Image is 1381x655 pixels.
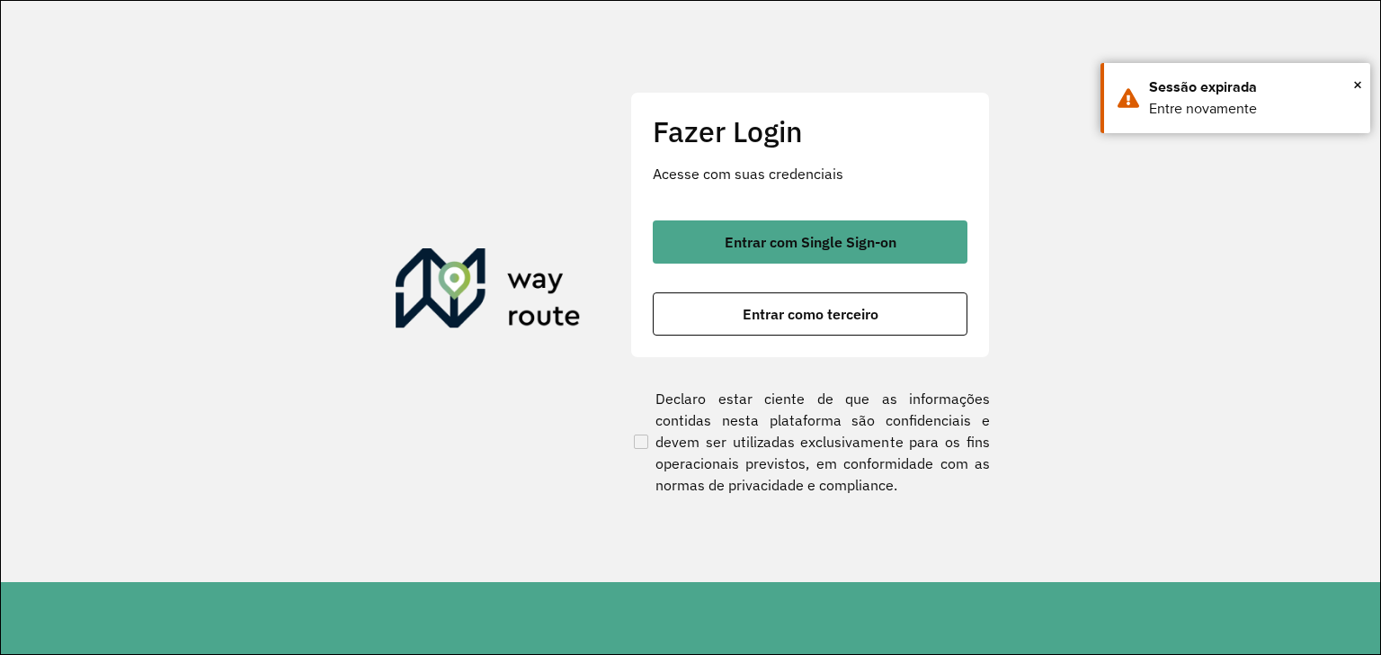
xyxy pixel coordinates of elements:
p: Acesse com suas credenciais [653,163,967,184]
span: Entrar como terceiro [743,307,878,321]
img: Roteirizador AmbevTech [396,248,581,335]
span: × [1353,71,1362,98]
div: Sessão expirada [1149,76,1357,98]
button: button [653,220,967,264]
h2: Fazer Login [653,114,967,148]
div: Entre novamente [1149,98,1357,120]
label: Declaro estar ciente de que as informações contidas nesta plataforma são confidenciais e devem se... [630,388,990,496]
button: Close [1353,71,1362,98]
button: button [653,292,967,336]
span: Entrar com Single Sign-on [725,235,896,249]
